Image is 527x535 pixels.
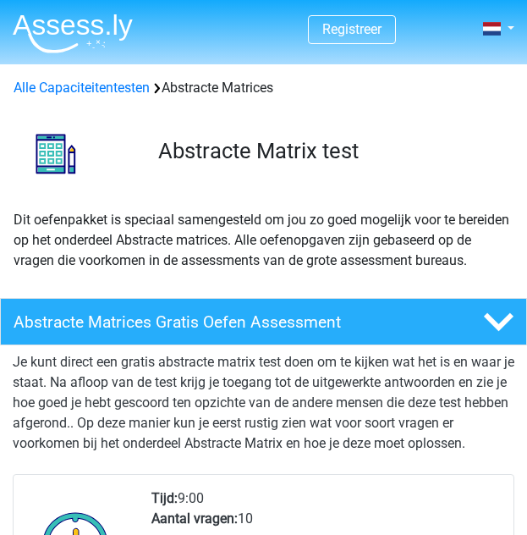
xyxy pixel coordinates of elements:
img: abstracte matrices [14,112,98,196]
b: Tijd: [151,490,178,506]
p: Je kunt direct een gratis abstracte matrix test doen om te kijken wat het is en waar je staat. Na... [13,352,514,454]
h3: Abstracte Matrix test [158,138,501,164]
img: Assessly [13,14,133,53]
a: Abstracte Matrices Gratis Oefen Assessment [13,298,514,345]
a: Alle Capaciteitentesten [14,80,150,96]
p: Dit oefenpakket is speciaal samengesteld om jou zo goed mogelijk voor te bereiden op het onderdee... [14,210,513,271]
a: Registreer [322,21,382,37]
h4: Abstracte Matrices Gratis Oefen Assessment [14,312,426,332]
div: Abstracte Matrices [7,78,520,98]
b: Aantal vragen: [151,510,238,527]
